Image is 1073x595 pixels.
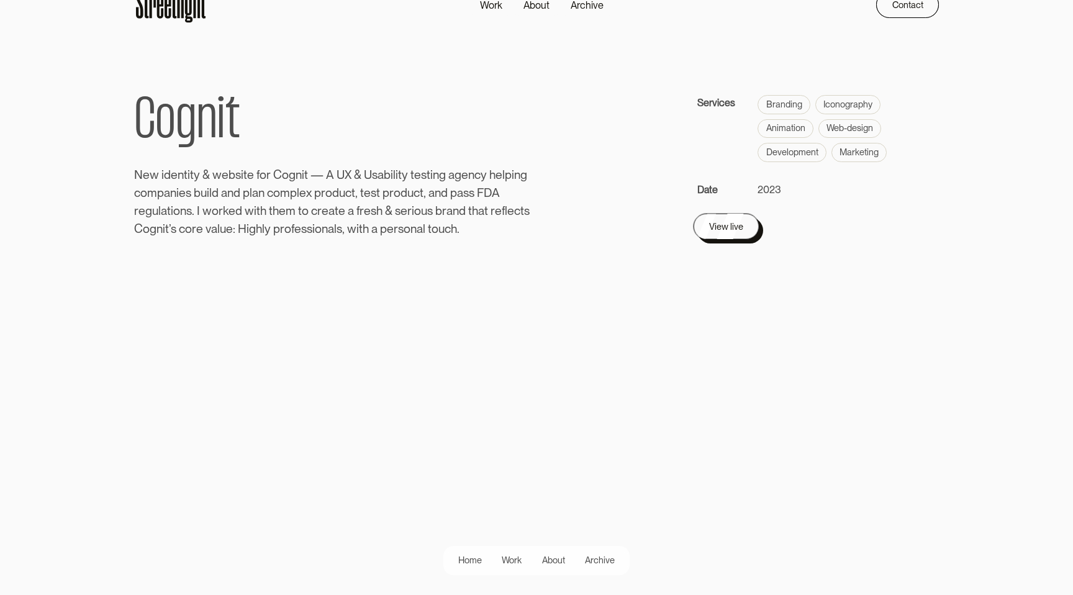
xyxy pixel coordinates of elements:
[314,184,321,202] span: p
[312,220,315,238] span: i
[328,202,335,220] span: a
[156,220,163,238] span: n
[161,166,164,184] span: i
[145,202,152,220] span: g
[337,166,345,184] span: U
[143,220,150,238] span: o
[212,184,219,202] span: d
[326,166,334,184] span: A
[427,166,430,184] span: t
[225,95,240,150] span: t
[697,183,718,196] strong: Date
[167,202,171,220] span: t
[376,202,383,220] span: h
[211,220,217,238] span: a
[202,166,210,184] span: &
[245,202,254,220] span: w
[247,220,249,238] span: i
[179,220,185,238] span: c
[514,166,520,184] span: n
[315,220,322,238] span: o
[575,552,625,570] a: Archive
[420,184,423,202] span: t
[179,184,186,202] span: e
[266,166,271,184] span: r
[455,166,461,184] span: g
[243,166,247,184] span: t
[279,202,286,220] span: e
[384,166,391,184] span: b
[423,184,426,202] span: ,
[585,554,615,568] div: Archive
[212,166,222,184] span: w
[290,184,297,202] span: p
[171,220,176,238] span: s
[176,184,179,202] span: i
[170,184,176,202] span: n
[484,184,492,202] span: D
[492,184,500,202] span: A
[401,202,407,220] span: e
[423,220,425,238] span: l
[360,184,364,202] span: t
[328,220,334,238] span: a
[372,166,378,184] span: s
[178,166,184,184] span: n
[250,184,252,202] span: l
[478,202,484,220] span: a
[227,184,233,202] span: n
[393,166,396,184] span: l
[164,166,171,184] span: d
[389,184,394,202] span: r
[254,202,256,220] span: i
[542,554,565,568] div: About
[477,184,484,202] span: F
[317,202,322,220] span: r
[347,220,356,238] span: w
[258,184,265,202] span: n
[196,220,203,238] span: e
[694,213,759,239] a: View live
[401,184,407,202] span: d
[301,220,307,238] span: s
[457,184,463,202] span: a
[298,202,302,220] span: t
[491,202,495,220] span: r
[212,202,219,220] span: o
[402,166,408,184] span: y
[192,202,194,220] span: .
[520,166,527,184] span: g
[273,184,280,202] span: o
[134,184,140,202] span: c
[222,166,229,184] span: e
[514,202,520,220] span: c
[441,184,448,202] span: d
[273,202,279,220] span: h
[472,202,478,220] span: h
[489,166,496,184] span: h
[380,220,387,238] span: p
[192,220,196,238] span: r
[186,184,191,202] span: s
[273,220,280,238] span: p
[269,202,273,220] span: t
[348,202,354,220] span: a
[453,202,459,220] span: n
[412,202,414,220] span: i
[296,166,302,184] span: n
[356,220,359,238] span: i
[359,220,363,238] span: t
[302,202,309,220] span: o
[171,202,173,220] span: i
[495,202,502,220] span: e
[184,166,188,184] span: t
[502,554,522,568] div: Work
[442,202,446,220] span: r
[165,220,169,238] span: t
[512,166,514,184] span: i
[306,184,312,202] span: x
[223,202,229,220] span: k
[395,202,401,220] span: s
[421,202,427,220] span: u
[468,166,474,184] span: n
